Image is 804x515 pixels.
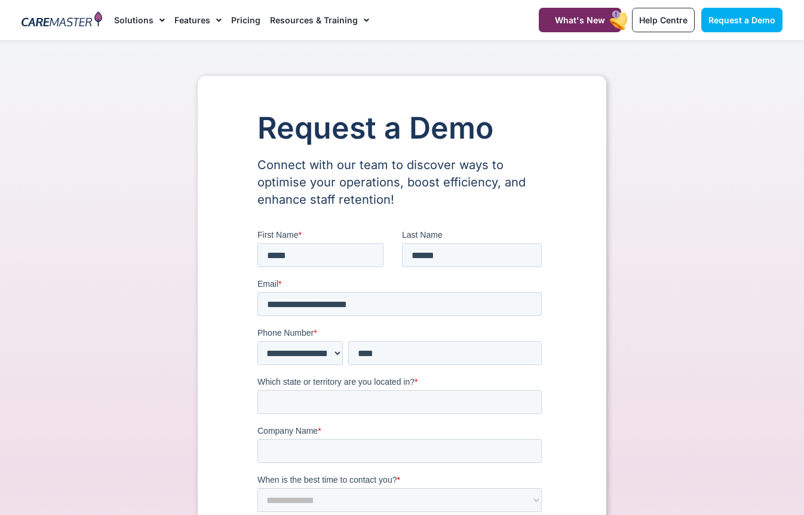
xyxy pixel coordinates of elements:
[13,475,271,485] span: I have an existing NDIS business and need software to operate better
[539,8,621,32] a: What's New
[632,8,695,32] a: Help Centre
[555,15,605,25] span: What's New
[708,15,775,25] span: Request a Demo
[145,1,185,11] span: Last Name
[3,491,10,498] input: I have an existing NDIS business and my current software isn’t providing everything I need
[3,490,281,510] span: I have an existing NDIS business and my current software isn’t providing everything I need
[701,8,782,32] a: Request a Demo
[22,11,102,29] img: CareMaster Logo
[13,460,256,470] span: I’m a new NDIS provider or I’m about to set up my NDIS business
[3,461,10,468] input: I’m a new NDIS provider or I’m about to set up my NDIS business
[3,476,10,483] input: I have an existing NDIS business and need software to operate better
[257,112,547,145] h1: Request a Demo
[639,15,688,25] span: Help Centre
[257,157,547,209] p: Connect with our team to discover ways to optimise your operations, boost efficiency, and enhance...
